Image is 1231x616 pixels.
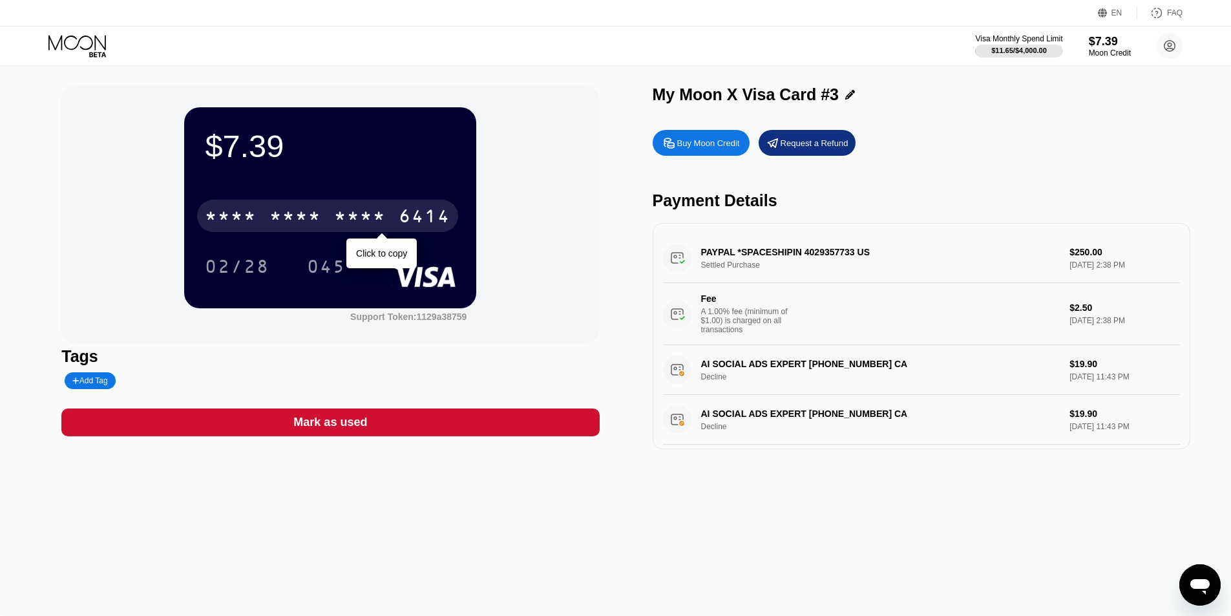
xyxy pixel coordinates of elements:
[1089,35,1131,48] div: $7.39
[1098,6,1137,19] div: EN
[1179,564,1221,606] iframe: Button to launch messaging window
[701,293,792,304] div: Fee
[1089,48,1131,58] div: Moon Credit
[195,250,279,282] div: 02/28
[781,138,848,149] div: Request a Refund
[297,250,355,282] div: 045
[701,307,798,334] div: A 1.00% fee (minimum of $1.00) is charged on all transactions
[663,283,1180,345] div: FeeA 1.00% fee (minimum of $1.00) is charged on all transactions$2.50[DATE] 2:38 PM
[61,409,599,436] div: Mark as used
[356,248,407,259] div: Click to copy
[1137,6,1183,19] div: FAQ
[653,85,839,104] div: My Moon X Visa Card #3
[293,415,367,430] div: Mark as used
[1069,303,1179,313] div: $2.50
[653,130,750,156] div: Buy Moon Credit
[1089,35,1131,58] div: $7.39Moon Credit
[307,258,346,279] div: 045
[61,347,599,366] div: Tags
[350,312,467,322] div: Support Token:1129a38759
[1167,8,1183,17] div: FAQ
[975,34,1062,58] div: Visa Monthly Spend Limit$11.65/$4,000.00
[759,130,856,156] div: Request a Refund
[205,128,456,164] div: $7.39
[1069,316,1179,325] div: [DATE] 2:38 PM
[65,372,115,389] div: Add Tag
[1111,8,1122,17] div: EN
[975,34,1062,43] div: Visa Monthly Spend Limit
[72,376,107,385] div: Add Tag
[991,47,1047,54] div: $11.65 / $4,000.00
[399,207,450,228] div: 6414
[677,138,740,149] div: Buy Moon Credit
[205,258,269,279] div: 02/28
[653,191,1190,210] div: Payment Details
[350,312,467,322] div: Support Token: 1129a38759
